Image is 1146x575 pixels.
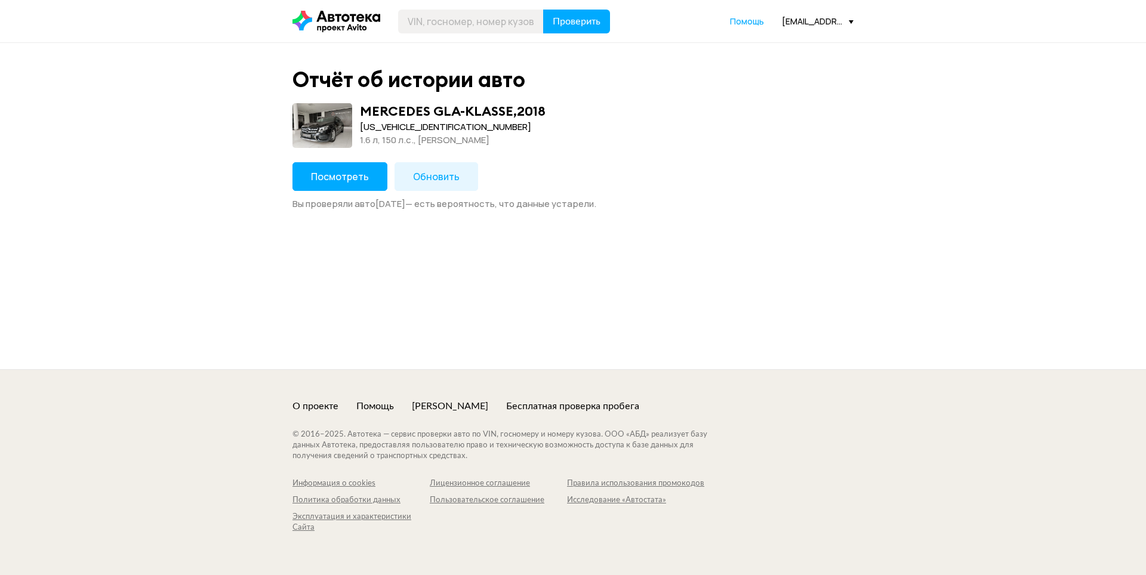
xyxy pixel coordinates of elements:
a: Лицензионное соглашение [430,478,567,489]
span: Посмотреть [311,170,369,183]
span: Проверить [553,17,600,26]
input: VIN, госномер, номер кузова [398,10,544,33]
div: 1.6 л, 150 л.c., [PERSON_NAME] [360,134,546,147]
div: © 2016– 2025 . Автотека — сервис проверки авто по VIN, госномеру и номеру кузова. ООО «АБД» реали... [292,429,731,462]
a: Эксплуатация и характеристики Сайта [292,512,430,533]
button: Обновить [395,162,478,191]
a: Помощь [356,400,394,413]
div: Вы проверяли авто [DATE] — есть вероятность, что данные устарели. [292,198,854,210]
a: Исследование «Автостата» [567,495,704,506]
a: Бесплатная проверка пробега [506,400,639,413]
a: Правила использования промокодов [567,478,704,489]
div: [US_VEHICLE_IDENTIFICATION_NUMBER] [360,120,546,134]
button: Проверить [543,10,610,33]
a: Пользовательское соглашение [430,495,567,506]
a: Информация о cookies [292,478,430,489]
div: [EMAIL_ADDRESS][DOMAIN_NAME] [782,16,854,27]
div: Отчёт об истории авто [292,67,525,92]
div: MERCEDES GLA-KLASSE , 2018 [360,103,546,119]
a: О проекте [292,400,338,413]
a: [PERSON_NAME] [412,400,488,413]
span: Обновить [413,170,460,183]
a: Помощь [730,16,764,27]
button: Посмотреть [292,162,387,191]
a: Политика обработки данных [292,495,430,506]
